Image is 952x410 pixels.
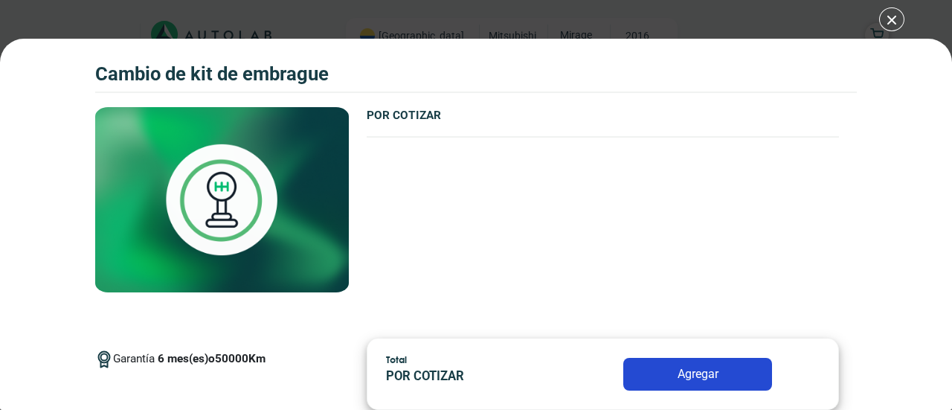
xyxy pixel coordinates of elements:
p: POR COTIZAR [386,368,553,386]
p: POR COTIZAR [367,107,839,124]
h3: CAMBIO DE KIT DE EMBRAGUE [95,63,329,86]
button: Agregar [623,358,772,391]
span: Garantía [113,350,266,379]
p: 6 mes(es) o 50000 Km [158,350,266,368]
span: Total [386,353,407,365]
